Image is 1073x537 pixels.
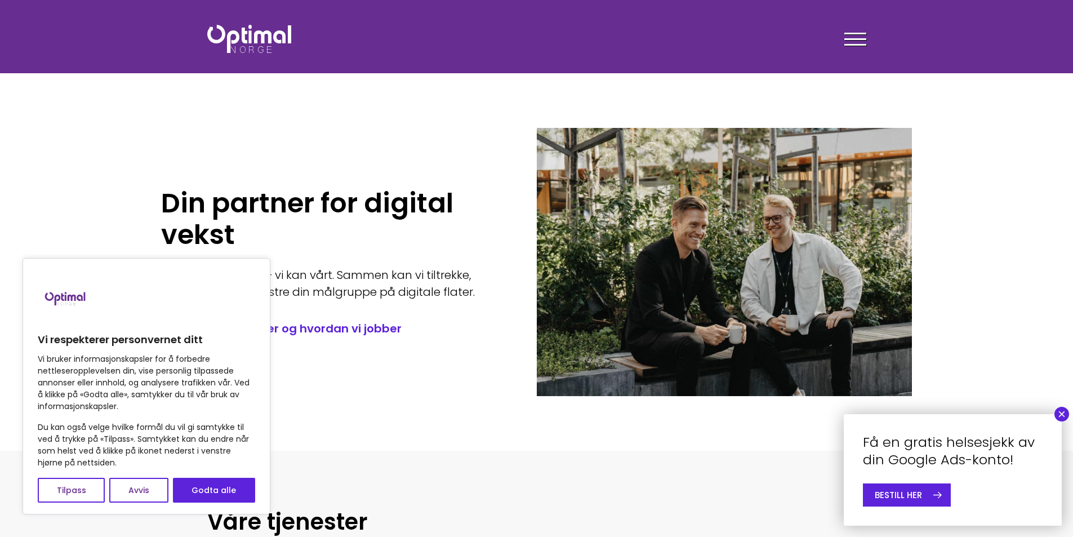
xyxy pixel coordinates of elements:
p: Du kan ditt fagfelt – vi kan vårt. Sammen kan vi tiltrekke, engasjere og begeistre din målgruppe ... [161,267,503,300]
button: Godta alle [173,478,255,503]
p: Vi respekterer personvernet ditt [38,333,255,347]
div: Vi respekterer personvernet ditt [23,258,270,514]
p: Vi bruker informasjonskapsler for å forbedre nettleseropplevelsen din, vise personlig tilpassede ... [38,353,255,412]
h1: Din partner for digital vekst [161,188,503,251]
a: // Les om hvem vi er og hvordan vi jobber [161,321,503,336]
h4: Få en gratis helsesjekk av din Google Ads-konto! [863,433,1043,468]
button: Tilpass [38,478,105,503]
a: BESTILL HER [863,483,951,507]
h2: Våre tjenester [207,507,866,536]
img: Brand logo [38,270,94,326]
button: Avvis [109,478,168,503]
p: Du kan også velge hvilke formål du vil gi samtykke til ved å trykke på «Tilpass». Samtykket kan d... [38,421,255,469]
button: Close [1054,407,1069,421]
img: Optimal Norge [207,25,291,53]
